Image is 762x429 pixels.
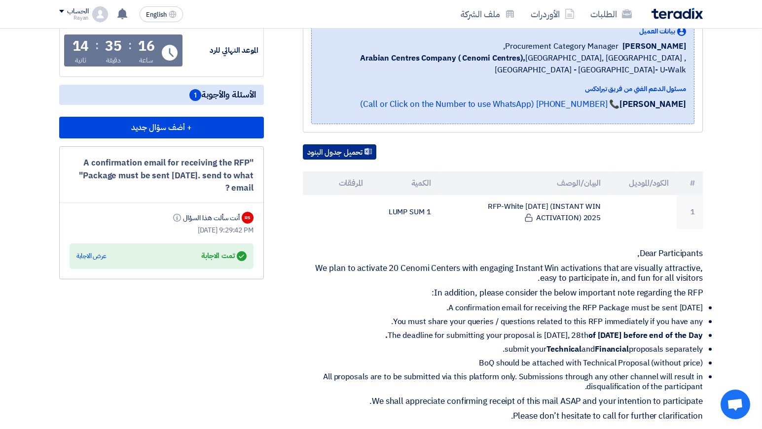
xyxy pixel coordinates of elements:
div: 16 [138,39,155,53]
div: الموعد النهائي للرد [184,45,258,56]
a: الأوردرات [523,2,582,26]
th: # [677,171,703,195]
div: ساعة [139,55,153,66]
div: A confirmation email for receiving the RFP" "Package must be sent [DATE]. send to what email ? [70,157,254,195]
strong: Financial [595,343,629,355]
div: 14 [73,39,89,53]
div: 35 [105,39,122,53]
span: [PERSON_NAME] [622,40,686,52]
span: الأسئلة والأجوبة [189,89,256,101]
span: 1 [189,89,201,101]
th: المرفقات [303,171,371,195]
a: 📞 [PHONE_NUMBER] (Call or Click on the Number to use WhatsApp) [360,98,619,110]
div: عرض الاجابة [76,251,107,261]
div: Open chat [721,390,750,419]
th: الكود/الموديل [609,171,677,195]
div: دقيقة [106,55,121,66]
a: الطلبات [582,2,640,26]
li: BoQ should be attached with Technical Proposal (without price) [311,358,703,368]
li: A confirmation email for receiving the RFP Package must be sent [DATE]. [311,303,703,313]
div: تمت الاجابة [201,249,247,263]
td: RFP-White [DATE] (INSTANT WIN ACTIVATION) 2025 [439,195,609,229]
div: أنت سألت هذا السؤال [171,213,240,223]
strong: Technical [546,343,581,355]
span: بيانات العميل [639,26,675,36]
img: Teradix logo [652,8,703,19]
p: In addition, please consider the below important note regarding the RFP: [303,288,703,298]
div: الحساب [67,7,88,16]
span: Procurement Category Manager, [503,40,618,52]
div: Rayan [59,15,88,21]
strong: [PERSON_NAME] [619,98,686,110]
strong: of [DATE] before end of the Day. [385,330,703,341]
span: English [146,11,167,18]
li: The deadline for submitting your proposal is [DATE], 28th [311,330,703,340]
td: 1 LUMP SUM [371,195,439,229]
b: Arabian Centres Company ( Cenomi Centres), [360,52,525,64]
img: profile_test.png [92,6,108,22]
p: We shall appreciate confirming receipt of this mail ASAP and your intention to participate. [303,396,703,406]
div: مسئول الدعم الفني من فريق تيرادكس [320,84,686,94]
p: We plan to activate 20 Cenomi Centers with engaging Instant Win activations that are visually att... [303,264,703,283]
button: + أضف سؤال جديد [59,117,264,138]
div: ثانية [75,55,86,66]
p: Dear Participants, [303,249,703,259]
div: [DATE] 9:29:42 PM [70,225,254,235]
div: RS [242,212,254,224]
li: You must share your queries / questions related to this RFP immediately if you have any. [311,317,703,327]
div: : [128,36,132,54]
th: الكمية [371,171,439,195]
span: [GEOGRAPHIC_DATA], [GEOGRAPHIC_DATA] ,[GEOGRAPHIC_DATA] - [GEOGRAPHIC_DATA]- U-Walk [320,52,686,76]
li: submit your and proposals separately. [311,344,703,354]
div: : [95,36,99,54]
a: ملف الشركة [453,2,523,26]
th: البيان/الوصف [439,171,609,195]
td: 1 [677,195,703,229]
button: تحميل جدول البنود [303,144,376,160]
button: English [140,6,183,22]
li: All proposals are to be submitted via this platform only. Submissions through any other channel w... [311,372,703,392]
p: Please don’t hesitate to call for further clarification. [303,411,703,421]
